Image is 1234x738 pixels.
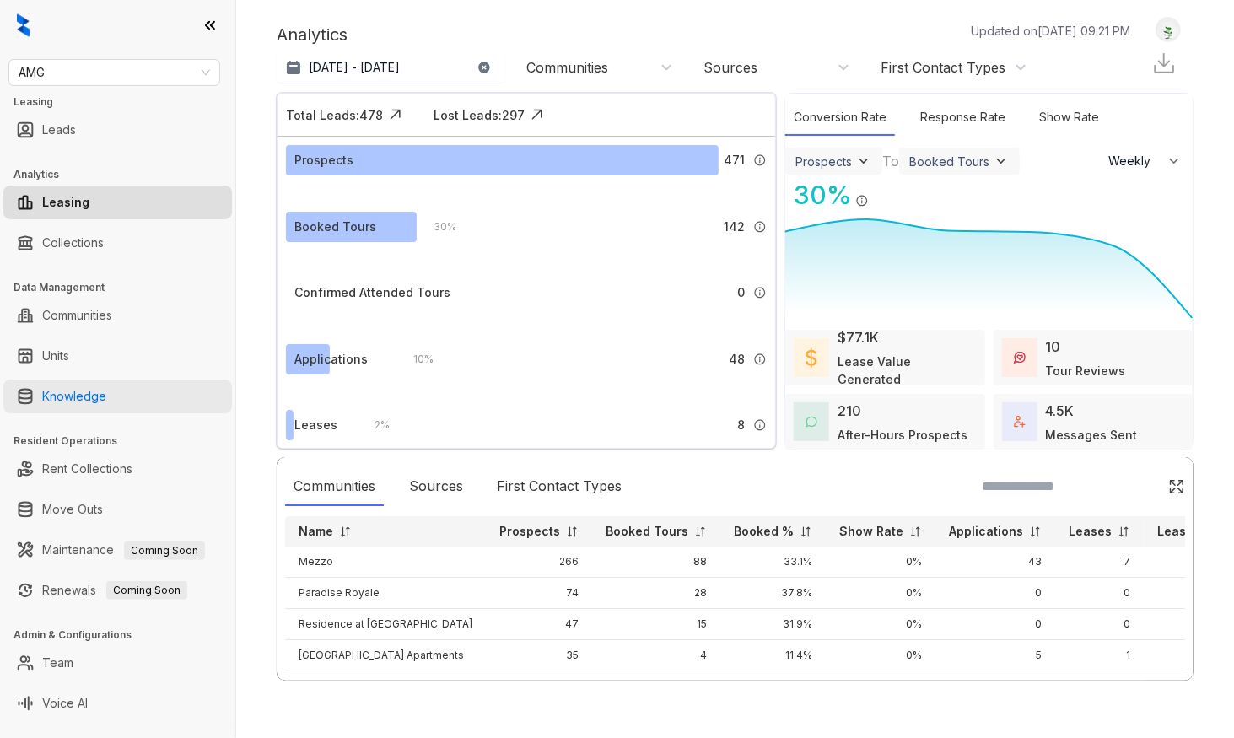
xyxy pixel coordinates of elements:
[1029,525,1042,538] img: sorting
[753,220,767,234] img: Info
[909,154,989,169] div: Booked Tours
[592,547,720,578] td: 88
[720,671,826,703] td: 11.8%
[285,467,384,506] div: Communities
[42,574,187,607] a: RenewalsComing Soon
[3,574,232,607] li: Renewals
[339,525,352,538] img: sorting
[566,525,579,538] img: sorting
[1046,337,1061,357] div: 10
[396,350,434,369] div: 10 %
[277,52,504,83] button: [DATE] - [DATE]
[838,353,976,388] div: Lease Value Generated
[753,154,767,167] img: Info
[3,533,232,567] li: Maintenance
[285,547,486,578] td: Mezzo
[826,547,935,578] td: 0%
[42,186,89,219] a: Leasing
[486,671,592,703] td: 17
[1069,523,1112,540] p: Leases
[42,452,132,486] a: Rent Collections
[3,299,232,332] li: Communities
[737,416,745,434] span: 8
[1014,416,1026,428] img: TotalFum
[1046,362,1126,380] div: Tour Reviews
[909,525,922,538] img: sorting
[3,687,232,720] li: Voice AI
[42,380,106,413] a: Knowledge
[1133,479,1147,493] img: SearchIcon
[785,100,895,136] div: Conversion Rate
[882,151,899,171] div: To
[1055,609,1144,640] td: 0
[294,350,368,369] div: Applications
[1098,146,1193,176] button: Weekly
[285,640,486,671] td: [GEOGRAPHIC_DATA] Apartments
[383,102,408,127] img: Click Icon
[1055,578,1144,609] td: 0
[17,13,30,37] img: logo
[42,299,112,332] a: Communities
[972,22,1131,40] p: Updated on [DATE] 09:21 PM
[3,186,232,219] li: Leasing
[720,640,826,671] td: 11.4%
[838,401,861,421] div: 210
[286,106,383,124] div: Total Leads: 478
[826,640,935,671] td: 0%
[3,226,232,260] li: Collections
[1055,640,1144,671] td: 1
[13,167,235,182] h3: Analytics
[826,578,935,609] td: 0%
[3,113,232,147] li: Leads
[1014,352,1026,364] img: TourReviews
[1168,478,1185,495] img: Click Icon
[124,541,205,560] span: Coming Soon
[1055,671,1144,703] td: 0
[592,671,720,703] td: 2
[753,353,767,366] img: Info
[42,493,103,526] a: Move Outs
[42,226,104,260] a: Collections
[3,493,232,526] li: Move Outs
[3,452,232,486] li: Rent Collections
[417,218,456,236] div: 30 %
[525,102,550,127] img: Click Icon
[106,581,187,600] span: Coming Soon
[694,525,707,538] img: sorting
[13,94,235,110] h3: Leasing
[785,176,852,214] div: 30 %
[277,22,348,47] p: Analytics
[3,339,232,373] li: Units
[838,426,967,444] div: After-Hours Prospects
[294,218,376,236] div: Booked Tours
[724,218,745,236] span: 142
[753,418,767,432] img: Info
[526,58,608,77] div: Communities
[795,154,852,169] div: Prospects
[935,609,1055,640] td: 0
[1108,153,1160,170] span: Weekly
[285,578,486,609] td: Paradise Royale
[806,347,817,368] img: LeaseValue
[838,327,879,347] div: $77.1K
[1031,100,1107,136] div: Show Rate
[1046,426,1138,444] div: Messages Sent
[285,609,486,640] td: Residence at [GEOGRAPHIC_DATA]
[935,671,1055,703] td: 0
[486,640,592,671] td: 35
[309,59,400,76] p: [DATE] - [DATE]
[720,578,826,609] td: 37.8%
[703,58,757,77] div: Sources
[734,523,794,540] p: Booked %
[13,628,235,643] h3: Admin & Configurations
[42,687,88,720] a: Voice AI
[358,416,391,434] div: 2 %
[1118,525,1130,538] img: sorting
[592,578,720,609] td: 28
[1151,51,1177,76] img: Download
[935,640,1055,671] td: 5
[720,609,826,640] td: 31.9%
[13,280,235,295] h3: Data Management
[299,523,333,540] p: Name
[592,609,720,640] td: 15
